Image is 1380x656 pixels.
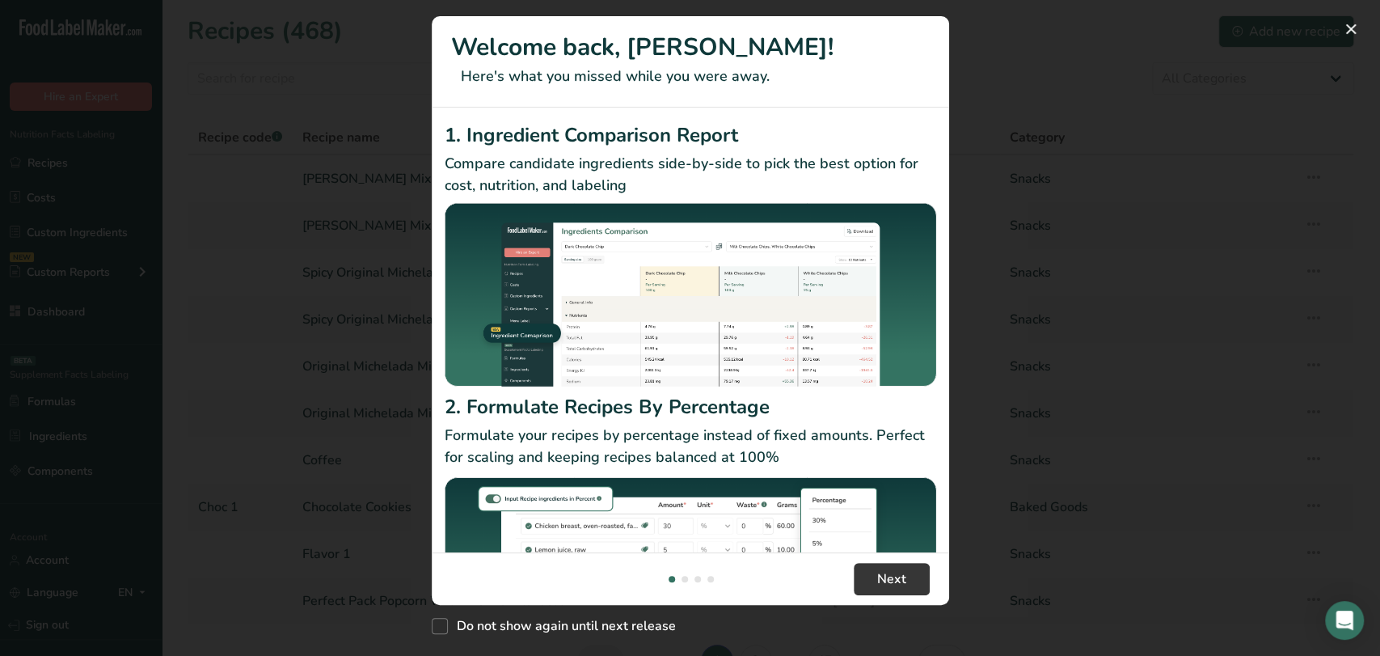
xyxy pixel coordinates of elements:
span: Next [877,569,906,589]
span: Do not show again until next release [448,618,676,634]
h2: 2. Formulate Recipes By Percentage [445,392,936,421]
button: Next [854,563,930,595]
p: Compare candidate ingredients side-by-side to pick the best option for cost, nutrition, and labeling [445,153,936,197]
h1: Welcome back, [PERSON_NAME]! [451,29,930,66]
div: Open Intercom Messenger [1325,601,1364,640]
p: Here's what you missed while you were away. [451,66,930,87]
img: Ingredient Comparison Report [445,203,936,387]
h2: 1. Ingredient Comparison Report [445,121,936,150]
p: Formulate your recipes by percentage instead of fixed amounts. Perfect for scaling and keeping re... [445,425,936,468]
